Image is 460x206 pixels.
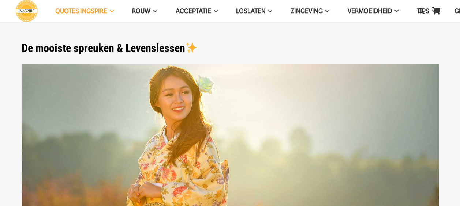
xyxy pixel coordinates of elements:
span: Acceptatie Menu [211,2,218,20]
span: ROUW [132,7,150,15]
a: ROUWROUW Menu [123,2,166,20]
span: ROUW Menu [150,2,157,20]
span: QUOTES INGSPIRE [55,7,107,15]
a: AcceptatieAcceptatie Menu [167,2,227,20]
a: ZingevingZingeving Menu [281,2,339,20]
a: LoslatenLoslaten Menu [227,2,281,20]
span: Zingeving Menu [323,2,329,20]
span: VERMOEIDHEID [348,7,392,15]
span: Acceptatie [176,7,211,15]
a: TIPSTIPS Menu [408,2,445,20]
span: Loslaten [236,7,266,15]
a: Zoeken [414,2,429,20]
img: ✨ [186,42,197,53]
a: QUOTES INGSPIREQUOTES INGSPIRE Menu [46,2,123,20]
span: Loslaten Menu [266,2,272,20]
span: VERMOEIDHEID Menu [392,2,399,20]
a: VERMOEIDHEIDVERMOEIDHEID Menu [339,2,408,20]
span: Zingeving [291,7,323,15]
h1: De mooiste spreuken & Levenslessen [22,42,439,55]
span: QUOTES INGSPIRE Menu [107,2,114,20]
span: TIPS Menu [429,2,436,20]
